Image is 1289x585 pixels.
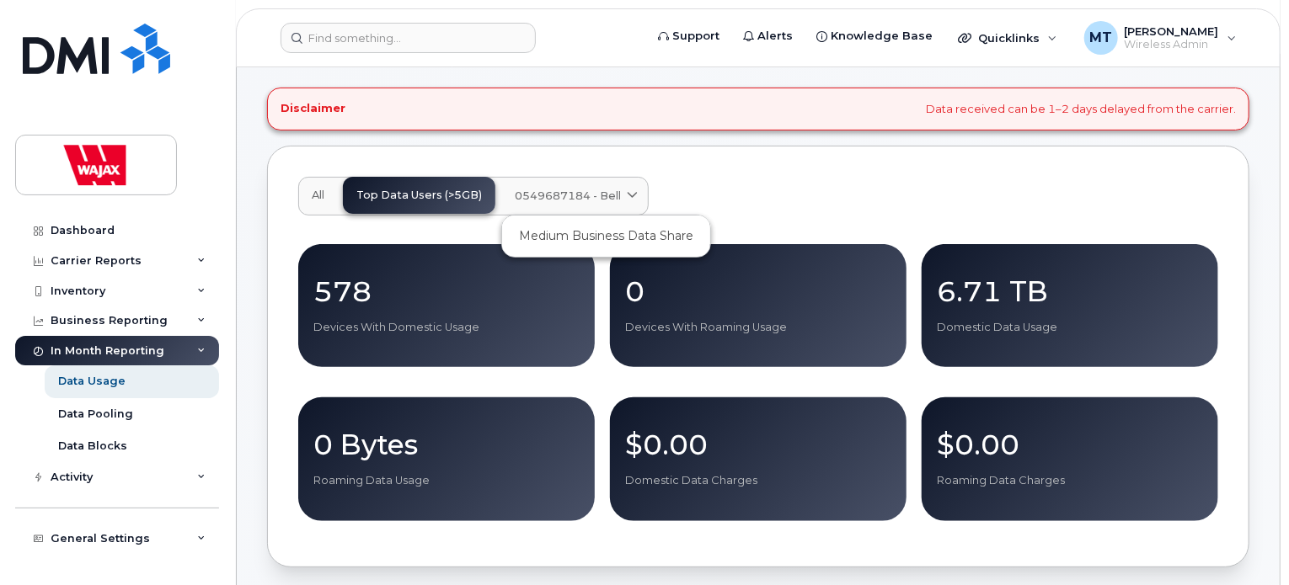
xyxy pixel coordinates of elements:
[313,320,580,335] p: Devices With Domestic Usage
[672,28,719,45] span: Support
[937,473,1203,488] p: Roaming Data Charges
[1089,28,1112,48] span: MT
[313,473,580,488] p: Roaming Data Usage
[646,19,731,53] a: Support
[757,28,793,45] span: Alerts
[625,429,891,460] p: $0.00
[505,222,707,250] div: Medium Business Data Share
[937,429,1203,460] p: $0.00
[281,23,536,53] input: Find something...
[281,102,345,115] h4: Disclaimer
[625,276,891,306] p: 0
[1125,24,1219,38] span: [PERSON_NAME]
[978,31,1040,45] span: Quicklinks
[501,178,648,215] a: 0549687184 - Bell
[267,88,1249,130] div: Data received can be 1–2 days delayed from the carrier.
[1125,38,1219,51] span: Wireless Admin
[731,19,805,53] a: Alerts
[313,276,580,306] p: 578
[1072,21,1249,55] div: Michael Tran
[313,429,580,460] p: 0 Bytes
[625,473,891,488] p: Domestic Data Charges
[519,227,693,245] span: Medium Business Data Share
[937,320,1203,335] p: Domestic Data Usage
[831,28,933,45] span: Knowledge Base
[515,188,621,204] span: 0549687184 - Bell
[312,189,324,202] span: All
[937,276,1203,306] p: 6.71 TB
[805,19,944,53] a: Knowledge Base
[625,320,891,335] p: Devices With Roaming Usage
[946,21,1069,55] div: Quicklinks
